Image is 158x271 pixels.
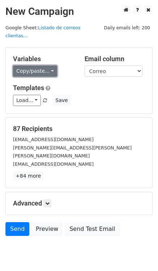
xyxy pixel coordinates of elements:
div: Widget de chat [122,236,158,271]
a: Copy/paste... [13,65,57,77]
h5: 87 Recipients [13,125,145,133]
small: [PERSON_NAME][EMAIL_ADDRESS][PERSON_NAME][PERSON_NAME][DOMAIN_NAME] [13,145,132,159]
iframe: Chat Widget [122,236,158,271]
a: Listado de correos clientas... [5,25,80,39]
h5: Variables [13,55,74,63]
h5: Email column [85,55,145,63]
h5: Advanced [13,199,145,207]
span: Daily emails left: 200 [101,24,153,32]
a: Templates [13,84,44,92]
a: +84 more [13,172,43,181]
small: Google Sheet: [5,25,80,39]
small: [EMAIL_ADDRESS][DOMAIN_NAME] [13,137,94,142]
small: [EMAIL_ADDRESS][DOMAIN_NAME] [13,161,94,167]
button: Save [52,95,71,106]
a: Send [5,222,29,236]
a: Daily emails left: 200 [101,25,153,30]
a: Send Test Email [65,222,120,236]
h2: New Campaign [5,5,153,18]
a: Preview [31,222,63,236]
a: Load... [13,95,41,106]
